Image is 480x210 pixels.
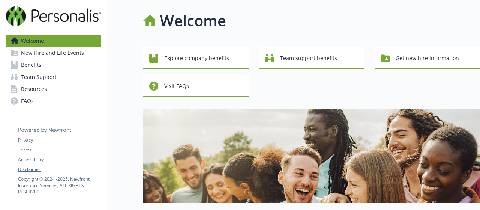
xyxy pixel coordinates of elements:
[21,71,57,83] span: Team Support
[21,95,34,107] span: FAQs
[160,9,226,32] h1: Welcome
[6,59,101,71] a: Benefits
[21,59,41,71] span: Benefits
[259,47,364,69] button: Team support benefits
[18,147,100,153] a: Terms
[6,35,101,47] a: Welcome
[18,166,100,173] a: Disclaimer
[6,47,101,59] a: New Hire and Life Events
[18,156,100,163] a: Accessibility
[18,137,100,144] a: Privacy
[21,47,84,59] span: New Hire and Life Events
[143,47,249,69] button: Explore company benefits
[6,71,101,83] a: Team Support
[396,51,459,65] span: Get new hire information
[280,51,337,65] span: Team support benefits
[164,51,229,65] span: Explore company benefits
[143,75,249,97] button: Visit FAQs
[164,79,189,93] span: Visit FAQs
[21,83,47,95] span: Resources
[6,83,101,95] a: Resources
[375,47,480,69] button: Get new hire information
[6,95,101,107] a: FAQs
[143,109,480,203] img: overview page banner
[18,176,100,195] p: Copyright © 2024 - 2025 , Newfront Insurance Services, ALL RIGHTS RESERVED
[21,35,44,47] span: Welcome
